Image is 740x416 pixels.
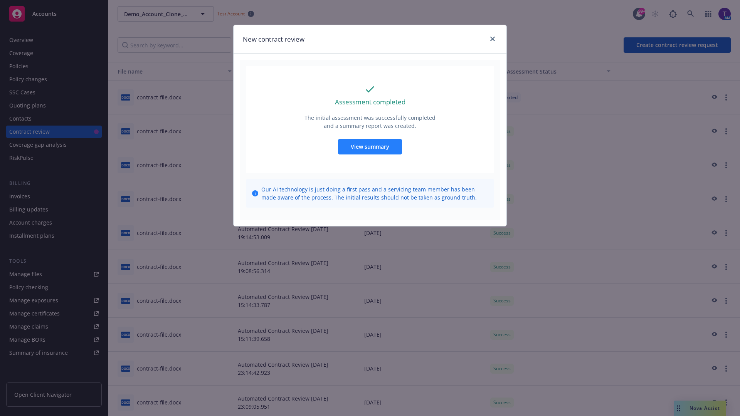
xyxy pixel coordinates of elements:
span: Our AI technology is just doing a first pass and a servicing team member has been made aware of t... [261,185,488,201]
p: The initial assessment was successfully completed and a summary report was created. [304,114,436,130]
a: close [488,34,497,44]
button: View summary [338,139,402,154]
p: Assessment completed [335,97,405,107]
h1: New contract review [243,34,304,44]
span: View summary [351,143,389,150]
